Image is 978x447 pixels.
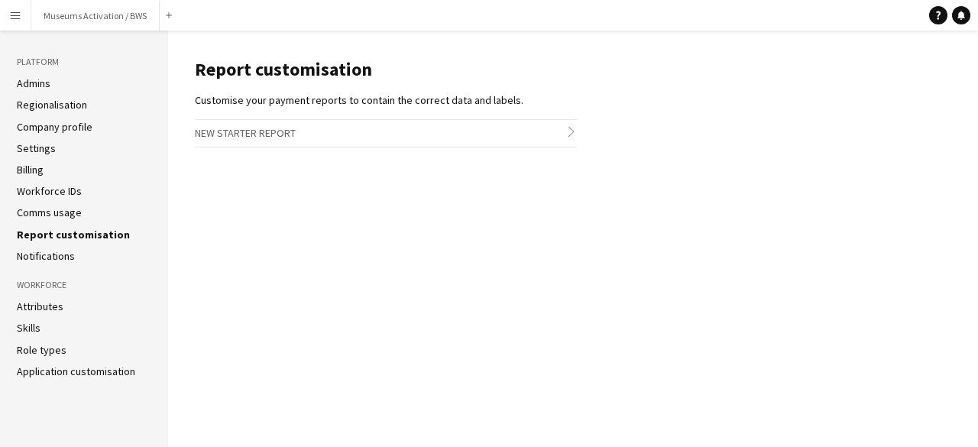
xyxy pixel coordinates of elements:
[17,278,151,292] h3: Workforce
[17,98,87,112] a: Regionalisation
[17,249,75,263] a: Notifications
[17,76,50,90] a: Admins
[195,93,577,107] div: Customise your payment reports to contain the correct data and labels.
[17,206,82,219] a: Comms usage
[17,141,56,155] a: Settings
[17,120,92,134] a: Company profile
[17,300,63,313] a: Attributes
[17,163,44,177] a: Billing
[17,228,130,241] a: Report customisation
[17,343,66,357] a: Role types
[31,1,160,31] button: Museums Activation / BWS
[195,58,577,81] h1: Report customisation
[17,364,135,378] a: Application customisation
[17,321,40,335] a: Skills
[195,120,577,146] h3: New starter report
[17,184,82,198] a: Workforce IDs
[17,55,151,69] h3: Platform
